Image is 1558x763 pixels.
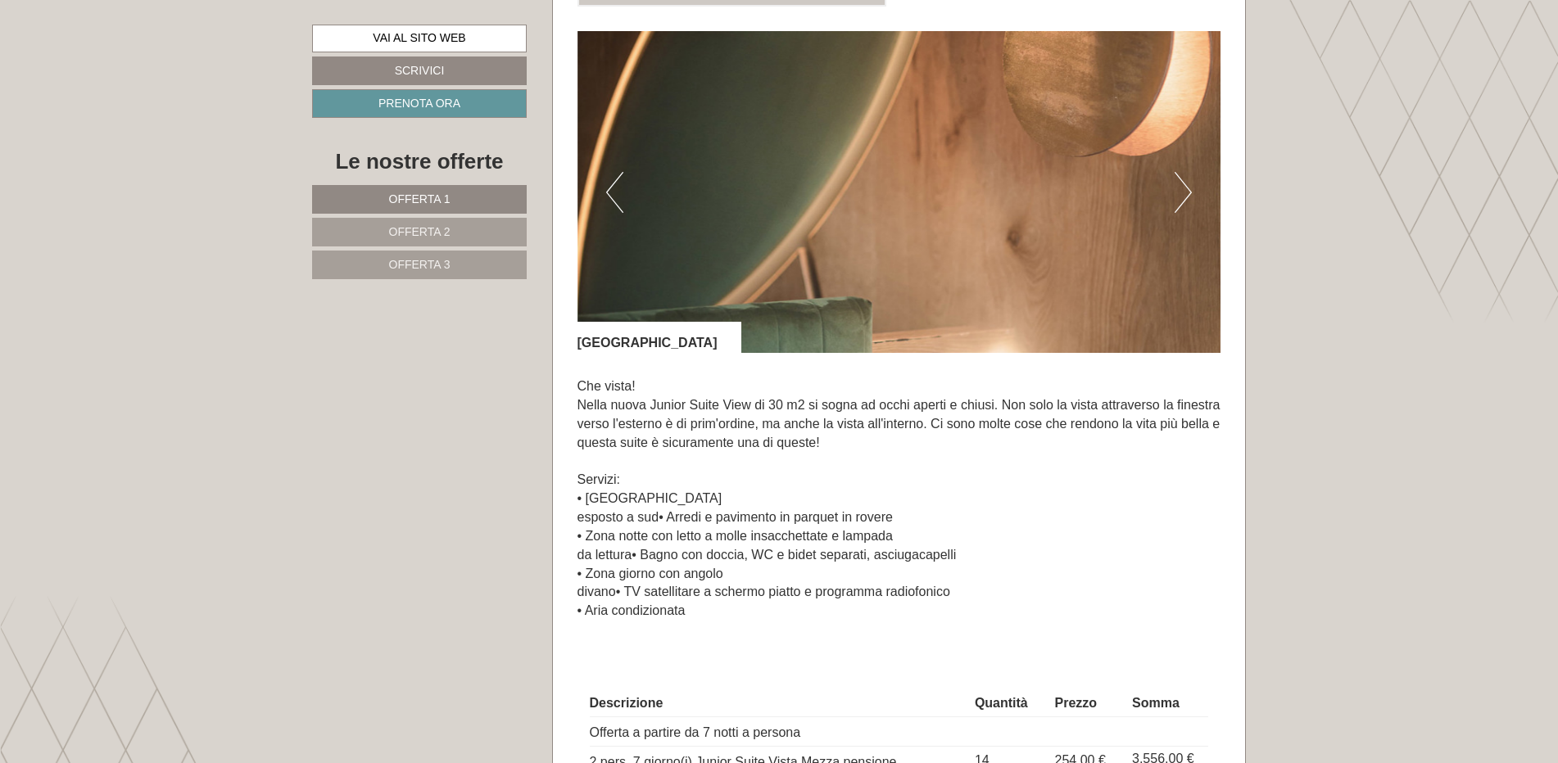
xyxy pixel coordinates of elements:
div: Le nostre offerte [312,147,527,177]
span: Offerta 1 [389,192,451,205]
th: Prezzo [1048,691,1126,716]
span: Offerta 3 [389,258,451,271]
td: Offerta a partire da 7 notti a persona [590,716,968,746]
th: Descrizione [590,691,968,716]
img: immagine [577,31,1221,353]
a: Prenota ora [312,89,527,118]
div: [GEOGRAPHIC_DATA] [577,322,742,353]
p: Che vista! Nella nuova Junior Suite View di 30 m2 si sogna ad occhi aperti e chiusi. Non solo la ... [577,377,1221,621]
th: Somma [1125,691,1208,716]
th: Quantità [968,691,1048,716]
a: Vai al sito web [312,25,527,52]
button: Precedente [606,172,623,213]
span: Offerta 2 [389,225,451,238]
button: Prossimo [1175,172,1192,213]
a: Scrivici [312,56,527,85]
